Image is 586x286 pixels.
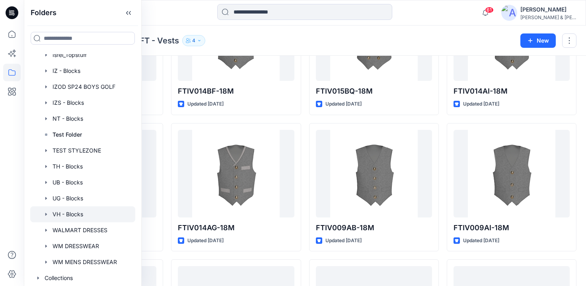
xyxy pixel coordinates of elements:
p: Test Folder [53,130,82,139]
p: Updated [DATE] [187,100,224,108]
p: FTIV009AB-18M [316,222,432,233]
button: New [520,33,556,48]
div: [PERSON_NAME] [520,5,576,14]
button: 4 [182,35,205,46]
p: FTIV014AG-18M [178,222,294,233]
p: FTIV015BQ-18M [316,86,432,97]
p: 4 [192,36,195,45]
a: FTIV009AB-18M [316,130,432,217]
a: FTIV014AG-18M [178,130,294,217]
div: [PERSON_NAME] & [PERSON_NAME] [520,14,576,20]
p: FTIV014BF-18M [178,86,294,97]
p: Updated [DATE] [463,100,499,108]
p: FTIV014AI-18M [454,86,570,97]
span: 61 [485,7,494,13]
p: FTIV009AI-18M [454,222,570,233]
a: FTIV009AI-18M [454,130,570,217]
p: Updated [DATE] [187,237,224,245]
p: Updated [DATE] [325,237,362,245]
p: FT - Vests [140,35,179,46]
p: Updated [DATE] [463,237,499,245]
img: avatar [501,5,517,21]
p: Updated [DATE] [325,100,362,108]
